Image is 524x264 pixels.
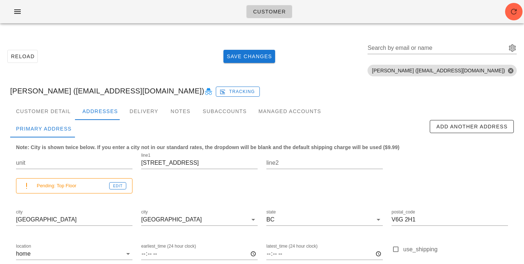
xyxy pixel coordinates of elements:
[246,5,292,18] a: Customer
[223,50,275,63] button: Save Changes
[507,67,514,74] button: Close
[216,85,260,97] a: Tracking
[141,153,150,158] label: line1
[372,65,512,76] span: [PERSON_NAME] ([EMAIL_ADDRESS][DOMAIN_NAME])
[37,182,109,190] small: Pending: Top Floor
[221,88,255,95] span: Tracking
[10,120,78,137] div: Primary Address
[403,246,508,253] label: use_shipping
[16,251,31,257] div: home
[16,209,23,215] label: city
[253,103,327,120] div: Managed Accounts
[436,124,508,129] span: Add Another Address
[216,87,260,97] button: Tracking
[253,9,286,15] span: Customer
[164,103,197,120] div: Notes
[141,216,202,223] div: [GEOGRAPHIC_DATA]
[11,53,35,59] span: Reload
[266,209,276,215] label: state
[4,79,520,103] div: [PERSON_NAME] ([EMAIL_ADDRESS][DOMAIN_NAME])
[141,209,148,215] label: city
[508,44,517,52] button: Search by email or name appended action
[7,50,38,63] button: Reload
[226,53,272,59] span: Save Changes
[266,244,318,249] label: latest_time (24 hour clock)
[76,103,124,120] div: Addresses
[124,103,164,120] div: Delivery
[430,120,514,133] button: Add Another Address
[141,244,196,249] label: earliest_time (24 hour clock)
[16,144,400,150] b: Note: City is shown twice below. If you enter a city not in our standard rates, the dropdown will...
[10,103,76,120] div: Customer Detail
[266,214,383,225] div: stateBC
[109,182,126,189] button: Edit
[392,209,415,215] label: postal_code
[16,248,132,260] div: locationhome
[113,184,123,188] span: Edit
[141,214,258,225] div: city[GEOGRAPHIC_DATA]
[197,103,253,120] div: Subaccounts
[16,244,31,249] label: location
[266,216,274,223] div: BC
